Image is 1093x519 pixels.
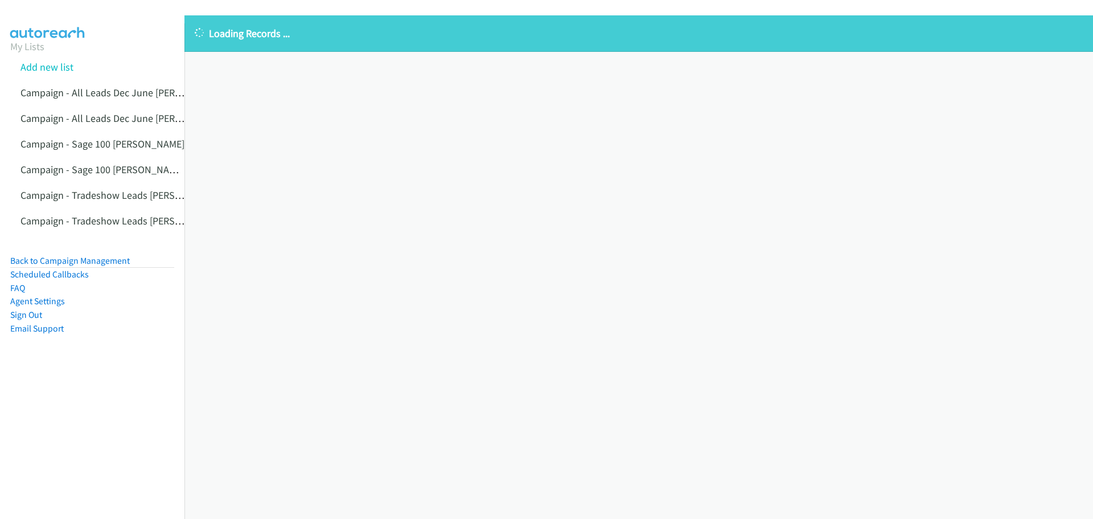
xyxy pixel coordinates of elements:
[20,163,217,176] a: Campaign - Sage 100 [PERSON_NAME] Cloned
[20,214,254,227] a: Campaign - Tradeshow Leads [PERSON_NAME] Cloned
[20,137,184,150] a: Campaign - Sage 100 [PERSON_NAME]
[10,296,65,307] a: Agent Settings
[20,189,221,202] a: Campaign - Tradeshow Leads [PERSON_NAME]
[20,86,227,99] a: Campaign - All Leads Dec June [PERSON_NAME]
[20,60,73,73] a: Add new list
[10,269,89,280] a: Scheduled Callbacks
[10,283,25,293] a: FAQ
[20,112,260,125] a: Campaign - All Leads Dec June [PERSON_NAME] Cloned
[10,40,44,53] a: My Lists
[10,323,64,334] a: Email Support
[10,255,130,266] a: Back to Campaign Management
[10,309,42,320] a: Sign Out
[195,26,1083,41] p: Loading Records ...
